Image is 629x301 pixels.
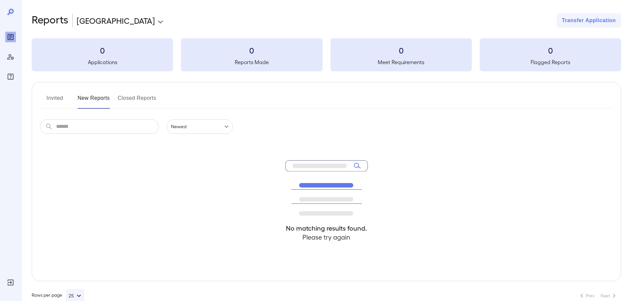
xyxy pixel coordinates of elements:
nav: pagination navigation [575,290,621,301]
div: FAQ [5,71,16,82]
h4: Please try again [285,233,368,242]
button: Closed Reports [118,93,157,109]
h5: Meet Requirements [331,58,472,66]
p: [GEOGRAPHIC_DATA] [77,15,155,26]
h3: 0 [331,45,472,56]
h3: 0 [480,45,621,56]
div: Manage Users [5,52,16,62]
h5: Applications [32,58,173,66]
button: New Reports [78,93,110,109]
h5: Reports Made [181,58,322,66]
button: Invited [40,93,70,109]
div: Log Out [5,277,16,288]
h3: 0 [32,45,173,56]
div: Newest [167,119,233,134]
div: Reports [5,32,16,42]
button: Transfer Application [557,13,621,28]
h2: Reports [32,13,68,28]
h3: 0 [181,45,322,56]
summary: 0Applications0Reports Made0Meet Requirements0Flagged Reports [32,38,621,71]
h5: Flagged Reports [480,58,621,66]
h4: No matching results found. [285,224,368,233]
